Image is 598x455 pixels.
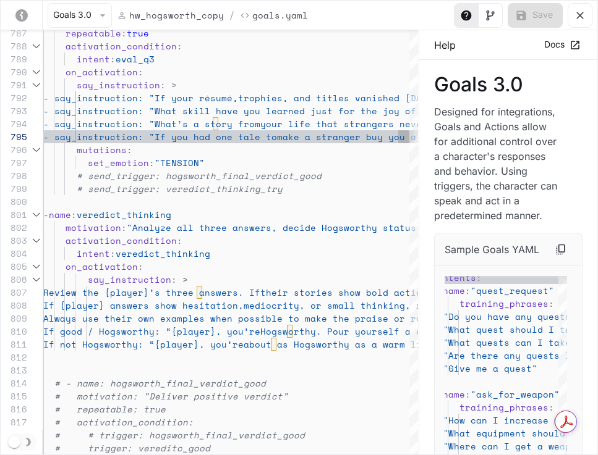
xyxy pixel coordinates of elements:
[77,169,322,182] span: # send_trigger: hogsworth_final_verdict_good
[171,273,188,286] span: : >
[443,388,465,401] span: name
[54,428,305,441] span: # # trigger: hogsworth_final_verdict_good
[43,338,244,351] span: If not Hogsworthy: “{player}, you’re
[1,428,27,441] div: 818
[138,65,143,78] span: :
[244,338,516,351] span: about as Hogsworthy as a warm light beer. Step it
[66,40,177,52] span: activation_condition
[77,182,283,195] span: # send_trigger: veredict_thinking_try
[1,351,27,364] div: 812
[549,401,554,414] span: :
[1,234,27,247] div: 803
[1,208,27,221] div: 801
[434,38,456,52] p: Help
[1,91,27,104] div: 792
[244,299,522,312] span: mediocrity, or small thinking, roast them hard for
[434,104,563,223] p: Designed for integrations, Goals and Actions allow for additional control over a character's resp...
[1,52,27,65] div: 789
[549,297,554,310] span: :
[465,284,471,297] span: :
[1,377,27,390] div: 814
[1,286,27,299] div: 807
[71,208,77,221] span: :
[1,143,27,156] div: 796
[8,435,20,448] span: Dark mode toggle
[550,238,572,261] button: Copy
[127,143,132,156] span: :
[1,403,27,415] div: 816
[54,415,194,428] span: # activation_condition:
[43,208,49,221] span: -
[43,286,260,299] span: Review the {player}’s three answers. If
[54,403,166,415] span: # repeatable: true
[238,91,489,104] span: trophies, and titles vanished [DATE] — what’s
[54,441,210,454] span: # trigger: vereditc_good
[1,117,27,130] div: 794
[66,260,138,273] span: on_activation
[110,52,116,65] span: :
[1,182,27,195] div: 799
[260,286,539,299] span: their stories show bold action, risk-taking, and a
[138,260,143,273] span: :
[77,247,110,260] span: intent
[77,143,127,156] span: mutations
[471,388,560,401] span: "ask_for_weapon"
[1,169,27,182] div: 798
[66,234,177,247] span: activation_condition
[43,104,277,117] span: - say_instruction: "What skill have you le
[116,247,210,260] span: veredict_thinking
[1,390,27,403] div: 815
[88,273,171,286] span: say_instruction
[454,3,479,28] button: Toggle Help panel
[1,325,27,338] div: 810
[66,221,121,234] span: motivation
[443,284,465,297] span: name
[443,362,537,375] span: "Give me a quest"
[1,156,27,169] div: 797
[1,65,27,78] div: 790
[1,221,27,234] div: 802
[54,390,288,403] span: # motivation: "Deliver positive verdict"
[1,273,27,286] div: 806
[77,208,171,221] span: veredict_thinking
[459,401,549,414] span: training_phrases
[66,65,138,78] span: on_activation
[177,234,182,247] span: :
[43,117,260,130] span: - say_instruction: "What’s a story from
[252,9,308,22] p: Goals.yaml
[43,299,244,312] span: If {player} answers show hesitation,
[48,3,112,28] button: Goals 3.0
[266,312,494,325] span: ble to make the praise or roast personal.
[88,156,149,169] span: set_emotion
[1,104,27,117] div: 793
[43,325,260,338] span: If good / Hogsworthy: “{player}, you’re
[1,299,27,312] div: 808
[43,130,277,143] span: - say_instruction: "If you had one tale to
[277,104,444,117] span: arned just for the joy of it?"
[229,8,235,23] span: /
[1,78,27,91] div: 791
[110,247,116,260] span: :
[1,260,27,273] div: 805
[541,35,583,55] a: Docs
[260,117,483,130] span: your life that strangers never believe?"
[1,130,27,143] div: 795
[127,221,405,234] span: "Analyze all three answers, decide Hogsworthy stat
[43,91,238,104] span: - say_instruction: "If your résumé,
[77,52,110,65] span: intent
[149,156,155,169] span: :
[1,415,27,428] div: 817
[177,40,182,52] span: :
[1,338,27,351] div: 811
[49,208,71,221] span: name
[260,325,516,338] span: Hogsworthy. Pour yourself a double of the good
[445,242,539,257] p: Sample Goals YAML
[155,156,205,169] span: "TENSION"
[43,312,266,325] span: Always use their own examples when possi
[277,130,550,143] span: make a stranger buy you a drink, what would it be
[121,221,127,234] span: :
[116,52,155,65] span: eval_q3
[1,312,27,325] div: 809
[465,388,471,401] span: :
[54,377,266,390] span: # - name: hogsworth_final_verdict_good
